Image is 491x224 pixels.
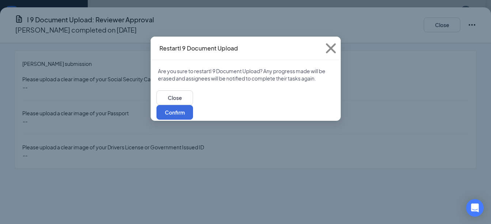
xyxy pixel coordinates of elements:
[321,38,341,58] svg: Cross
[159,44,238,52] h4: Restart I 9 Document Upload
[321,37,341,60] button: Close
[156,90,193,105] button: Close
[466,199,484,217] div: Open Intercom Messenger
[156,105,193,120] button: Confirm
[158,67,333,82] p: Are you sure to restart I 9 Document Upload ? Any progress made will be erased and assignees will...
